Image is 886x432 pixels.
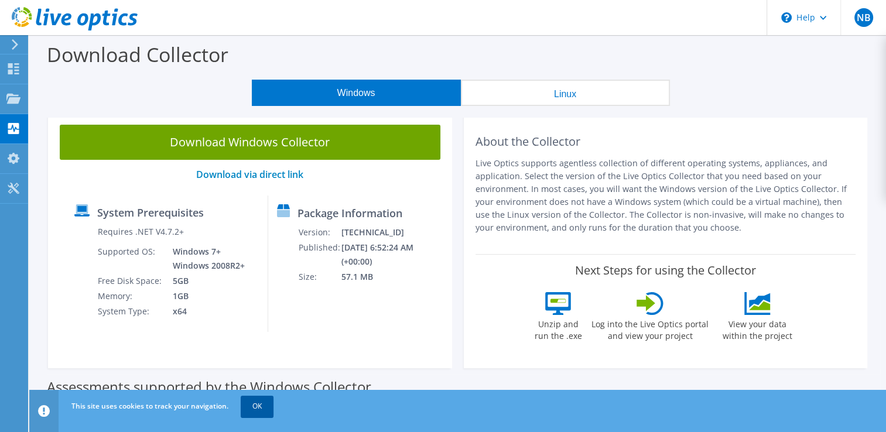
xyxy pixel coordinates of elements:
td: Memory: [97,289,164,304]
td: [DATE] 6:52:24 AM (+00:00) [341,240,446,269]
label: Unzip and run the .exe [531,315,585,342]
label: Package Information [297,207,402,219]
a: OK [241,396,273,417]
td: Size: [298,269,341,284]
td: System Type: [97,304,164,319]
a: Download Windows Collector [60,125,440,160]
td: Windows 7+ Windows 2008R2+ [164,244,247,273]
label: Log into the Live Optics portal and view your project [591,315,709,342]
svg: \n [781,12,792,23]
td: 57.1 MB [341,269,446,284]
td: Published: [298,240,341,269]
label: System Prerequisites [97,207,204,218]
span: This site uses cookies to track your navigation. [71,401,228,411]
button: Windows [252,80,461,106]
h2: About the Collector [476,135,856,149]
label: View your data within the project [715,315,799,342]
td: x64 [164,304,247,319]
label: Requires .NET V4.7.2+ [98,226,184,238]
span: NB [854,8,873,27]
td: [TECHNICAL_ID] [341,225,446,240]
label: Assessments supported by the Windows Collector [47,381,371,393]
td: 1GB [164,289,247,304]
td: 5GB [164,273,247,289]
label: Next Steps for using the Collector [575,263,756,277]
td: Supported OS: [97,244,164,273]
td: Version: [298,225,341,240]
button: Linux [461,80,670,106]
a: Download via direct link [196,168,303,181]
label: Download Collector [47,41,228,68]
p: Live Optics supports agentless collection of different operating systems, appliances, and applica... [476,157,856,234]
td: Free Disk Space: [97,273,164,289]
